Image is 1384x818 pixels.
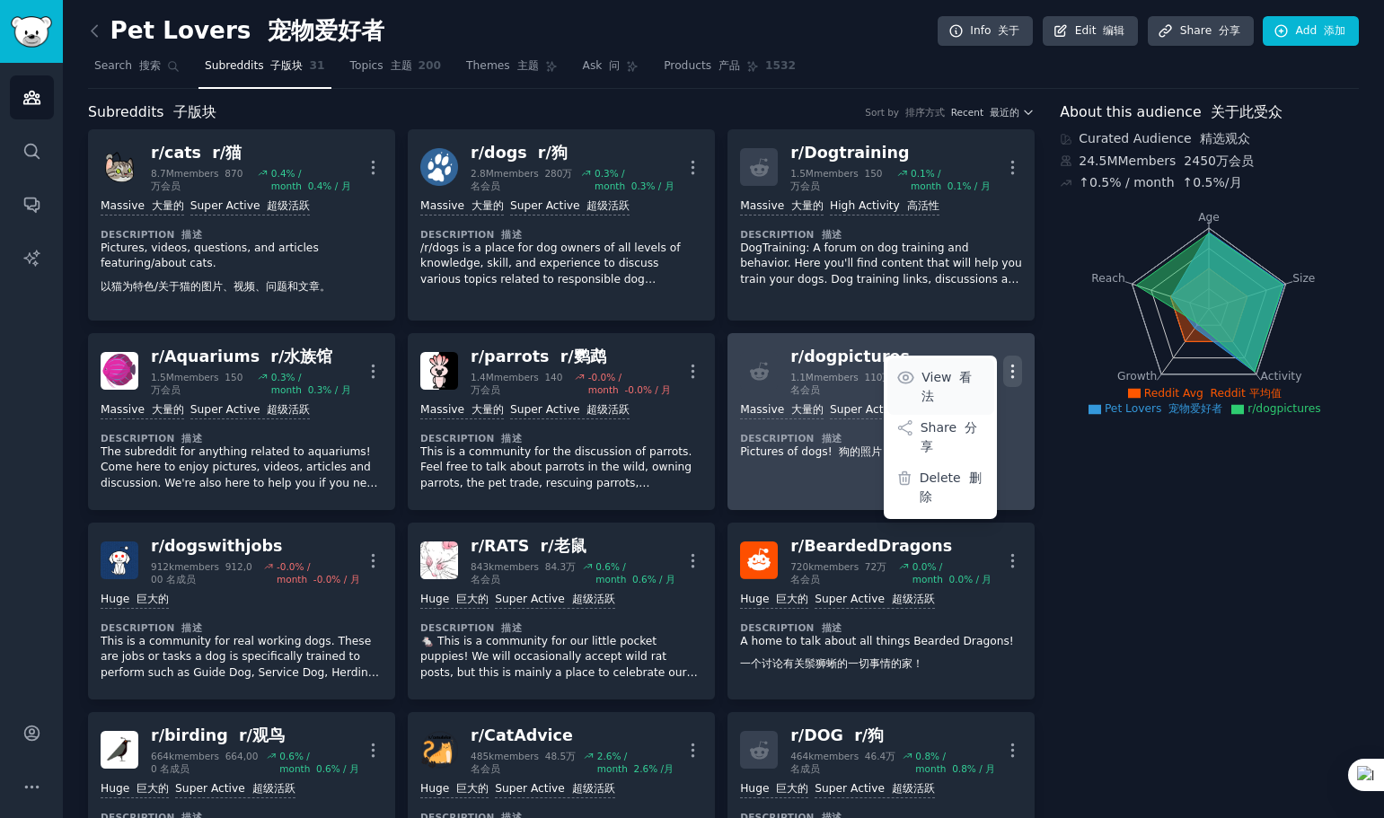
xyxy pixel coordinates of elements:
img: birding [101,731,138,769]
div: 843k members [471,560,577,585]
tspan: Reach [1092,271,1126,284]
font: 分享 [1219,24,1240,37]
a: View 看法 [887,358,994,415]
div: Super Active [175,781,295,798]
font: Reddit 平均值 [1210,387,1281,400]
p: /r/dogs is a place for dog owners of all levels of knowledge, skill, and experience to discuss va... [420,241,702,288]
span: Ask [583,58,621,75]
div: -0.0 % / month [588,371,684,396]
font: 排序方式 [905,107,945,118]
font: 超级活跃 [892,782,935,795]
a: Topics 主题200 [344,52,448,89]
font: ↑0.5%/月 [1183,175,1242,189]
a: Themes 主题 [460,52,563,89]
img: GummySearch logo [11,16,52,48]
font: 大量的 [152,199,184,212]
img: CatAdvice [420,731,458,769]
div: 0.3 % / month [271,371,364,396]
img: dogswithjobs [101,541,138,579]
div: Massive [420,198,504,215]
font: r/狗 [538,144,568,162]
dt: Description [740,621,1022,634]
div: r/ DOG [790,725,1003,747]
div: Huge [101,592,169,609]
font: 描述 [822,229,842,240]
img: RATS [420,541,458,579]
font: 描述 [501,229,522,240]
div: 464k members [790,750,896,775]
font: 描述 [181,433,202,444]
font: 0.3% / 月 [631,180,674,191]
span: 1532 [765,58,796,75]
span: Themes [466,58,538,75]
div: r/ Aquariums [151,346,364,368]
font: 超级活跃 [586,403,630,416]
font: 大量的 [791,199,824,212]
a: Ask 问 [577,52,646,89]
font: 关于此受众 [1211,103,1283,120]
div: 2.6 % / month [597,750,683,775]
tspan: Growth [1117,370,1157,383]
div: Sort by [865,106,944,119]
img: parrots [420,352,458,390]
font: 0.1% / 月 [948,180,991,191]
div: Huge [740,592,808,609]
div: Super Active [190,198,310,215]
div: Huge [420,592,489,609]
a: Info 关于 [938,16,1033,47]
div: Huge [740,781,808,798]
font: 0.4% / 月 [308,180,351,191]
dt: Description [740,228,1022,241]
div: 912k members [151,560,258,585]
span: Reddit Avg [1144,387,1282,400]
font: 巨大的 [456,782,489,795]
dt: Description [101,228,383,241]
div: 2.8M members [471,167,575,192]
div: 24.5M Members [1060,152,1359,171]
font: 2.6% /月 [634,763,674,774]
dt: Description [420,432,702,444]
div: Huge [101,781,169,798]
span: 200 [419,58,442,75]
tspan: Size [1292,271,1315,284]
span: Search [94,58,161,75]
font: 超级活跃 [572,782,615,795]
font: 最近的 [990,107,1019,118]
font: 分享 [921,420,977,453]
font: 子版块 [270,59,303,72]
p: View [921,368,984,406]
div: r/ parrots [471,346,683,368]
div: 0.6 % / month [595,560,683,585]
font: 子版块 [173,103,216,120]
font: 0.6% / 月 [316,763,359,774]
font: 搜索 [139,59,161,72]
div: 1.4M members [471,371,569,396]
div: 0.3 % / month [595,167,683,192]
div: 1.5M members [790,167,891,192]
font: r/狗 [854,726,884,744]
font: 描述 [822,622,842,633]
font: 0.6% / 月 [632,574,675,585]
a: RATSr/RATS r/老鼠843kmembers 84.3万名会员0.6% / month 0.6% / 月Huge 巨大的Super Active 超级活跃Description 描述🐁 ... [408,523,715,699]
a: BeardedDragonsr/BeardedDragons720kmembers 72万名会员0.0% / month 0.0% / 月Huge 巨大的Super Active 超级活跃Des... [727,523,1035,699]
p: This is a community for the discussion of parrots. Feel free to talk about parrots in the wild, o... [420,444,702,492]
font: 一个讨论有关鬃狮蜥的一切事情的家！ [740,657,923,670]
font: 主题 [517,59,539,72]
a: dogsr/dogs r/狗2.8Mmembers 280万名会员0.3% / month 0.3% / 月Massive 大量的Super Active 超级活跃Description 描述/... [408,129,715,321]
font: 描述 [822,433,842,444]
font: 描述 [501,433,522,444]
div: 0.8 % / month [915,750,1003,775]
a: parrotsr/parrots r/鹦鹉1.4Mmembers 140万会员-0.0% / month -0.0% / 月Massive 大量的Super Active 超级活跃Descrip... [408,333,715,510]
font: r/水族馆 [270,347,332,365]
font: 以猫为特色/关于猫的图片、视频、问题和文章。 [101,280,331,293]
div: 1.1M members [790,371,895,396]
div: High Activity [830,198,939,215]
div: r/ CatAdvice [471,725,683,747]
font: 看法 [921,370,972,403]
div: Massive [740,198,824,215]
button: Recent 最近的 [951,106,1035,119]
div: 0.4 % / month [271,167,364,192]
font: 宠物爱好者 [268,17,384,44]
div: 8.7M members [151,167,251,192]
font: 问 [609,59,620,72]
